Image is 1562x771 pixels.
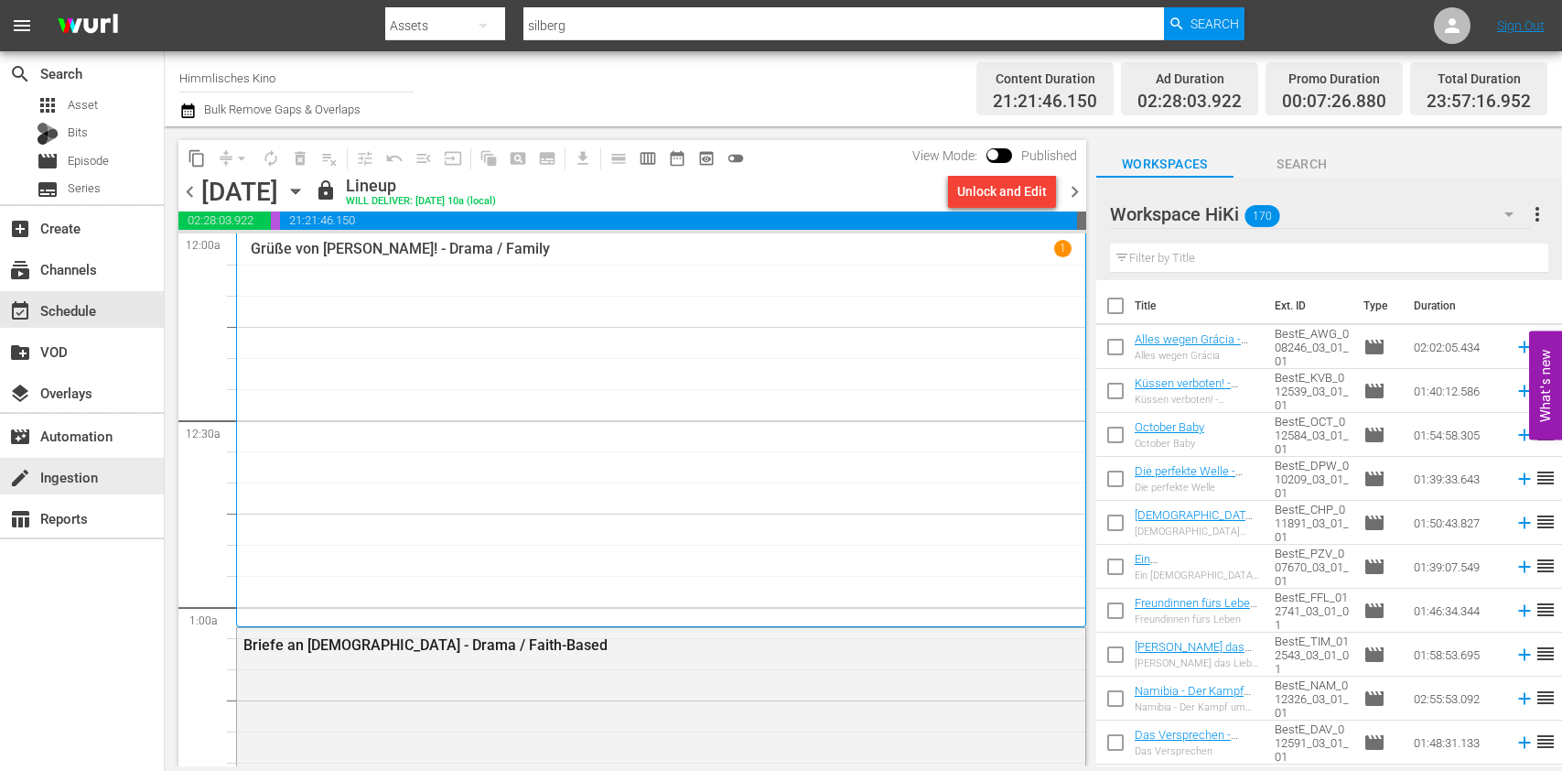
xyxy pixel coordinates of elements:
button: more_vert [1526,192,1548,236]
span: Download as CSV [562,140,598,176]
span: reorder [1535,643,1557,665]
span: Reports [9,508,31,530]
a: October Baby [1135,420,1204,434]
span: 00:02:43.048 [1077,212,1086,230]
span: preview_outlined [697,149,716,168]
span: Episode [1363,688,1385,710]
th: Type [1352,280,1403,331]
span: Asset [37,94,59,116]
td: 01:50:43.827 [1406,501,1507,545]
td: BestE_CHP_011891_03_01_01 [1267,501,1356,545]
div: [DATE] [201,177,278,207]
div: Workspace HiKi [1110,189,1531,240]
span: Month Calendar View [663,144,692,173]
span: Fill episodes with ad slates [409,144,438,173]
a: [DEMOGRAPHIC_DATA] People – Reicht das [DEMOGRAPHIC_DATA] noch aus? - Comedy [1135,508,1255,563]
div: Alles wegen Grácia [1135,350,1260,362]
span: Search [1190,7,1239,40]
td: 01:54:58.305 [1406,413,1507,457]
span: 00:07:26.880 [1282,92,1386,113]
span: 02:28:03.922 [178,212,271,230]
td: 01:39:07.549 [1406,545,1507,589]
th: Ext. ID [1264,280,1352,331]
span: Episode [1363,468,1385,490]
span: Clear Lineup [315,144,344,173]
td: BestE_NAM_012326_03_01_01 [1267,677,1356,721]
td: BestE_TIM_012543_03_01_01 [1267,633,1356,677]
span: View Mode: [903,148,986,163]
span: chevron_right [1063,180,1086,203]
a: Alles wegen Grácia - Drama, Romance [1135,332,1248,360]
span: Episode [1363,732,1385,754]
span: 23:57:16.952 [1427,92,1531,113]
span: reorder [1535,511,1557,533]
th: Title [1135,280,1264,331]
span: Episode [1363,336,1385,358]
th: Duration [1403,280,1513,331]
div: Ad Duration [1137,66,1242,92]
button: Search [1164,7,1244,40]
span: reorder [1535,555,1557,577]
span: 21:21:46.150 [280,212,1077,230]
span: Schedule [9,300,31,322]
span: Week Calendar View [633,144,663,173]
div: Promo Duration [1282,66,1386,92]
button: Open Feedback Widget [1529,331,1562,440]
a: Sign Out [1497,18,1545,33]
svg: Add to Schedule [1514,513,1535,533]
td: BestE_FFL_012741_03_01_01 [1267,589,1356,633]
div: October Baby [1135,438,1204,450]
svg: Add to Schedule [1514,425,1535,445]
div: Briefe an [DEMOGRAPHIC_DATA] - Drama / Faith-Based [243,636,980,654]
span: Remove Gaps & Overlaps [211,144,256,173]
svg: Add to Schedule [1514,689,1535,709]
span: reorder [1535,687,1557,709]
span: Bits [68,124,88,142]
span: reorder [1535,467,1557,489]
div: Unlock and Edit [957,175,1047,208]
td: 01:58:53.695 [1406,633,1507,677]
div: Küssen verboten! - Honeymoon mit Hindernissen [1135,394,1260,406]
svg: Add to Schedule [1514,557,1535,577]
span: Loop Content [256,144,285,173]
span: more_vert [1526,203,1548,225]
td: BestE_PZV_007670_03_01_01 [1267,545,1356,589]
span: lock [315,179,337,201]
span: Search [9,63,31,85]
span: menu [11,15,33,37]
td: BestE_AWG_008246_03_01_01 [1267,325,1356,369]
p: Grüße von [PERSON_NAME]! - Drama / Family [251,240,550,257]
span: Episode [1363,600,1385,622]
span: VOD [9,342,31,364]
span: Overlays [9,383,31,405]
span: create [9,467,31,489]
svg: Add to Schedule [1514,601,1535,621]
span: 00:07:26.880 [271,212,280,230]
span: 24 hours Lineup View is OFF [721,144,750,173]
td: 02:02:05.434 [1406,325,1507,369]
a: Ein [DEMOGRAPHIC_DATA] zum Verlieben - Comedy, Romance [1135,552,1255,607]
td: BestE_KVB_012539_03_01_01 [1267,369,1356,413]
a: Freundinnen fürs Leben - Comedy / Drama / Family [1135,596,1257,637]
td: 01:48:31.133 [1406,721,1507,765]
span: reorder [1535,731,1557,753]
td: 01:39:33.643 [1406,457,1507,501]
span: Select an event to delete [285,144,315,173]
td: 01:46:34.344 [1406,589,1507,633]
span: Bulk Remove Gaps & Overlaps [201,103,361,116]
span: content_copy [188,149,206,168]
td: BestE_OCT_012584_03_01_01 [1267,413,1356,457]
svg: Add to Schedule [1514,381,1535,401]
span: Search [1233,153,1371,176]
a: Das Versprechen - Drama / Family [1135,728,1238,755]
span: Published [1012,148,1086,163]
span: Series [37,179,59,201]
span: Episode [1363,644,1385,666]
span: reorder [1535,599,1557,621]
a: [PERSON_NAME] das Liebe sein? [1135,640,1252,668]
span: Workspaces [1096,153,1233,176]
span: Create [9,218,31,240]
span: Asset [68,96,98,114]
div: [PERSON_NAME] das Liebe sein? [1135,657,1260,669]
div: [DEMOGRAPHIC_DATA] People – Reicht das [DEMOGRAPHIC_DATA] noch aus? [1135,526,1260,538]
